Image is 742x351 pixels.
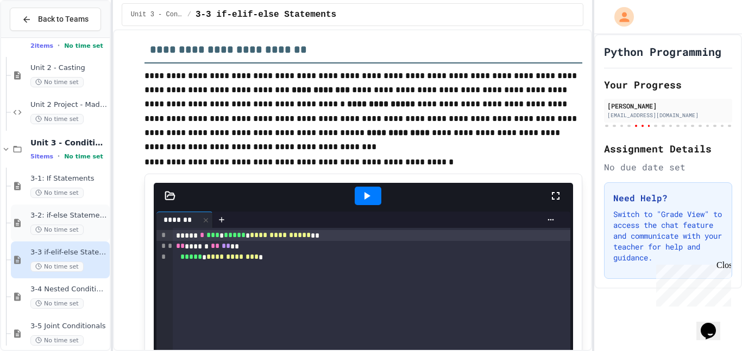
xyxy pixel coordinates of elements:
[58,41,60,50] span: •
[30,188,84,198] span: No time set
[30,63,108,73] span: Unit 2 - Casting
[604,77,732,92] h2: Your Progress
[30,114,84,124] span: No time set
[604,44,721,59] h1: Python Programming
[30,285,108,294] span: 3-4 Nested Conditionals
[131,10,183,19] span: Unit 3 - Conditionals
[30,42,53,49] span: 2 items
[30,335,84,346] span: No time set
[30,153,53,160] span: 5 items
[604,141,732,156] h2: Assignment Details
[652,260,731,307] iframe: chat widget
[58,152,60,161] span: •
[30,322,108,331] span: 3-5 Joint Conditionals
[30,138,108,148] span: Unit 3 - Conditionals
[38,14,89,25] span: Back to Teams
[30,211,108,220] span: 3-2: if-else Statements
[10,8,101,31] button: Back to Teams
[64,42,103,49] span: No time set
[696,308,731,340] iframe: chat widget
[30,248,108,257] span: 3-3 if-elif-else Statements
[613,192,723,205] h3: Need Help?
[603,4,637,29] div: My Account
[604,161,732,174] div: No due date set
[187,10,191,19] span: /
[4,4,75,69] div: Chat with us now!Close
[607,111,729,119] div: [EMAIL_ADDRESS][DOMAIN_NAME]
[30,100,108,110] span: Unit 2 Project - Mad Lib
[30,77,84,87] span: No time set
[613,209,723,263] p: Switch to "Grade View" to access the chat feature and communicate with your teacher for help and ...
[607,101,729,111] div: [PERSON_NAME]
[30,225,84,235] span: No time set
[64,153,103,160] span: No time set
[30,298,84,309] span: No time set
[196,8,336,21] span: 3-3 if-elif-else Statements
[30,174,108,183] span: 3-1: If Statements
[30,261,84,272] span: No time set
